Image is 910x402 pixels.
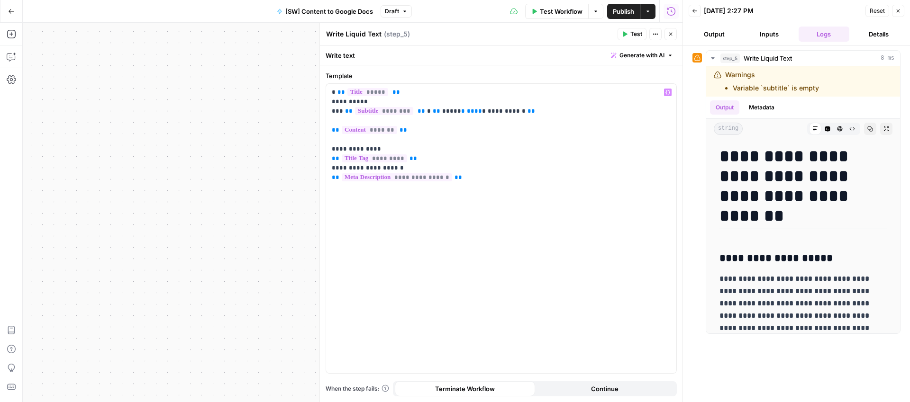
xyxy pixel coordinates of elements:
[619,51,664,60] span: Generate with AI
[384,29,410,39] span: ( step_5 )
[326,71,677,80] label: Template
[689,27,740,42] button: Output
[725,70,819,93] div: Warnings
[743,100,780,115] button: Metadata
[285,7,373,16] span: [SW] Content to Google Docs
[435,384,495,393] span: Terminate Workflow
[744,27,795,42] button: Inputs
[320,45,682,65] div: Write text
[865,5,889,17] button: Reset
[271,4,379,19] button: [SW] Content to Google Docs
[720,54,740,63] span: step_5
[326,29,382,39] textarea: Write Liquid Text
[853,27,904,42] button: Details
[607,49,677,62] button: Generate with AI
[540,7,582,16] span: Test Workflow
[591,384,619,393] span: Continue
[799,27,850,42] button: Logs
[326,384,389,393] a: When the step fails:
[710,100,739,115] button: Output
[385,7,399,16] span: Draft
[381,5,412,18] button: Draft
[706,66,900,333] div: 8 ms
[870,7,885,15] span: Reset
[881,54,894,63] span: 8 ms
[525,4,588,19] button: Test Workflow
[613,7,634,16] span: Publish
[714,123,743,135] span: string
[733,83,819,93] li: Variable `subtitle` is empty
[744,54,792,63] span: Write Liquid Text
[630,30,642,38] span: Test
[618,28,646,40] button: Test
[607,4,640,19] button: Publish
[535,381,675,396] button: Continue
[706,51,900,66] button: 8 ms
